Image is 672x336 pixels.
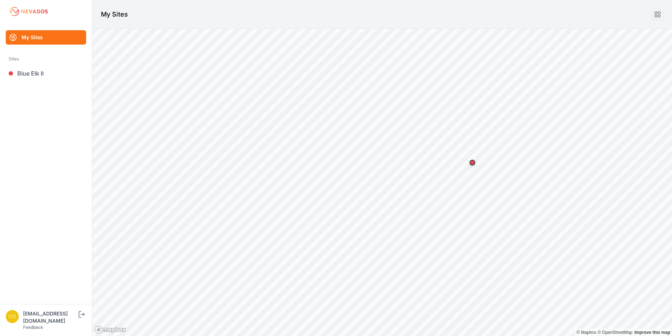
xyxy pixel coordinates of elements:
a: Mapbox logo [94,326,126,334]
a: OpenStreetMap [597,330,632,335]
div: Map marker [465,155,480,170]
img: Nevados [9,6,49,17]
a: My Sites [6,30,86,45]
div: Sites [9,55,83,63]
a: Map feedback [635,330,670,335]
a: Mapbox [577,330,596,335]
h1: My Sites [101,9,128,19]
canvas: Map [92,29,672,336]
a: Blue Elk II [6,66,86,81]
a: Feedback [23,324,43,330]
img: controlroomoperator@invenergy.com [6,310,19,323]
div: [EMAIL_ADDRESS][DOMAIN_NAME] [23,310,77,324]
